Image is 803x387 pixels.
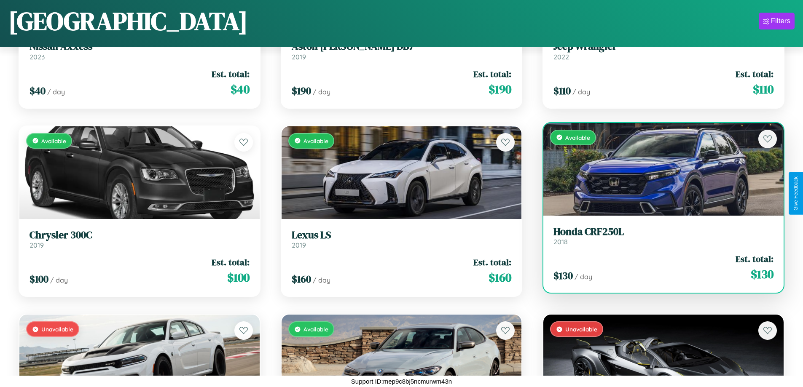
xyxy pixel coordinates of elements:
span: Unavailable [565,326,597,333]
span: / day [313,276,330,284]
span: $ 100 [227,269,250,286]
span: 2019 [292,53,306,61]
h3: Honda CRF250L [553,226,773,238]
span: / day [572,88,590,96]
a: Nissan Axxess2023 [30,40,250,61]
span: Available [303,326,328,333]
h1: [GEOGRAPHIC_DATA] [8,4,248,38]
span: Available [303,137,328,144]
h3: Nissan Axxess [30,40,250,53]
h3: Lexus LS [292,229,512,241]
span: $ 40 [231,81,250,98]
a: Chrysler 300C2019 [30,229,250,250]
span: 2018 [553,238,568,246]
span: $ 190 [292,84,311,98]
span: 2019 [292,241,306,249]
span: / day [50,276,68,284]
span: Unavailable [41,326,73,333]
span: / day [575,272,592,281]
div: Filters [771,17,790,25]
span: 2019 [30,241,44,249]
span: 2023 [30,53,45,61]
span: Est. total: [473,256,511,268]
span: Est. total: [212,256,250,268]
span: $ 160 [292,272,311,286]
span: Est. total: [212,68,250,80]
span: Available [41,137,66,144]
span: $ 130 [751,266,773,283]
h3: Chrysler 300C [30,229,250,241]
span: $ 40 [30,84,46,98]
span: / day [47,88,65,96]
span: Est. total: [736,253,773,265]
span: / day [313,88,330,96]
a: Honda CRF250L2018 [553,226,773,246]
span: Available [565,134,590,141]
h3: Jeep Wrangler [553,40,773,53]
span: $ 110 [553,84,571,98]
button: Filters [759,13,795,29]
a: Lexus LS2019 [292,229,512,250]
span: $ 130 [553,269,573,283]
a: Jeep Wrangler2022 [553,40,773,61]
span: Est. total: [736,68,773,80]
p: Support ID: mep9c8bj5ncmurwm43n [351,376,452,387]
a: Aston [PERSON_NAME] DB72019 [292,40,512,61]
span: $ 110 [753,81,773,98]
span: $ 160 [489,269,511,286]
span: 2022 [553,53,569,61]
div: Give Feedback [793,176,799,211]
span: $ 190 [489,81,511,98]
span: $ 100 [30,272,48,286]
span: Est. total: [473,68,511,80]
h3: Aston [PERSON_NAME] DB7 [292,40,512,53]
